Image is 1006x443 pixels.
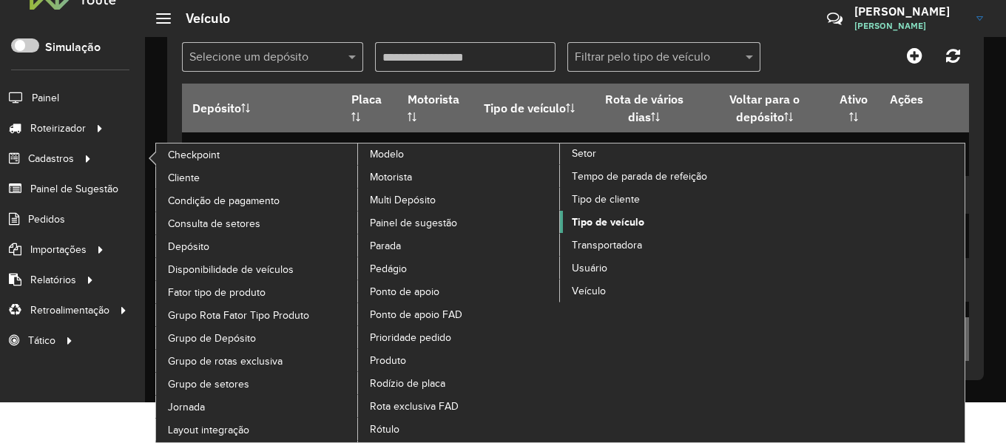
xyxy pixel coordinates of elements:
[819,3,851,35] a: Contato Rápido
[156,235,359,257] a: Depósito
[156,327,359,349] a: Grupo de Depósito
[30,272,76,288] span: Relatórios
[370,330,451,345] span: Prioridade pedido
[560,257,763,279] a: Usuário
[572,146,596,161] span: Setor
[168,285,266,300] span: Fator tipo de produto
[370,307,462,322] span: Ponto de apoio FAD
[156,373,359,395] a: Grupo de setores
[30,121,86,136] span: Roteirizador
[572,192,640,207] span: Tipo de cliente
[168,262,294,277] span: Disponibilidade de veículos
[182,84,341,132] th: Depósito
[358,303,561,325] a: Ponto de apoio FAD
[168,399,205,415] span: Jornada
[168,376,249,392] span: Grupo de setores
[560,165,763,187] a: Tempo de parada de refeição
[156,189,359,212] a: Condição de pagamento
[370,169,412,185] span: Motorista
[572,260,607,276] span: Usuário
[156,304,359,326] a: Grupo Rota Fator Tipo Produto
[370,146,404,162] span: Modelo
[168,216,260,231] span: Consulta de setores
[358,212,561,234] a: Painel de sugestão
[572,169,707,184] span: Tempo de parada de refeição
[370,399,459,414] span: Rota exclusiva FAD
[358,166,561,188] a: Motorista
[587,84,701,132] th: Rota de vários dias
[572,214,644,230] span: Tipo de veículo
[28,333,55,348] span: Tático
[156,166,359,189] a: Cliente
[182,132,341,176] td: SAZ AR Corrientes
[370,353,406,368] span: Produto
[854,4,965,18] h3: [PERSON_NAME]
[168,354,283,369] span: Grupo de rotas exclusiva
[168,193,280,209] span: Condição de pagamento
[854,19,965,33] span: [PERSON_NAME]
[28,151,74,166] span: Cadastros
[880,84,968,115] th: Ações
[156,258,359,280] a: Disponibilidade de veículos
[156,350,359,372] a: Grupo de rotas exclusiva
[358,234,561,257] a: Parada
[560,234,763,256] a: Transportadora
[358,280,561,302] a: Ponto de apoio
[32,90,59,106] span: Painel
[358,143,763,442] a: Setor
[828,84,880,132] th: Ativo
[168,331,256,346] span: Grupo de Depósito
[370,284,439,300] span: Ponto de apoio
[701,84,828,132] th: Voltar para o depósito
[370,192,436,208] span: Multi Depósito
[30,302,109,318] span: Retroalimentação
[168,170,200,186] span: Cliente
[560,188,763,210] a: Tipo de cliente
[473,132,587,176] td: T01 - 252Cx - 4811Kg
[572,283,606,299] span: Veículo
[156,143,561,442] a: Modelo
[168,147,220,163] span: Checkpoint
[358,257,561,280] a: Pedágio
[370,261,407,277] span: Pedágio
[168,308,309,323] span: Grupo Rota Fator Tipo Produto
[156,396,359,418] a: Jornada
[358,189,561,211] a: Multi Depósito
[168,239,209,254] span: Depósito
[397,132,473,176] td: Desativado
[358,349,561,371] a: Produto
[370,238,401,254] span: Parada
[156,281,359,303] a: Fator tipo de produto
[358,395,561,417] a: Rota exclusiva FAD
[358,326,561,348] a: Prioridade pedido
[156,212,359,234] a: Consulta de setores
[171,10,230,27] h2: Veículo
[572,237,642,253] span: Transportadora
[473,84,587,132] th: Tipo de veículo
[370,376,445,391] span: Rodízio de placa
[560,211,763,233] a: Tipo de veículo
[560,280,763,302] a: Veículo
[45,38,101,56] label: Simulação
[358,372,561,394] a: Rodízio de placa
[899,141,914,160] a: Editar
[341,84,397,132] th: Placa
[925,141,937,160] a: Excluir
[370,215,457,231] span: Painel de sugestão
[28,212,65,227] span: Pedidos
[30,242,87,257] span: Importações
[30,181,118,197] span: Painel de Sugestão
[397,84,473,132] th: Motorista
[156,143,359,166] a: Checkpoint
[341,132,397,176] td: AF836YN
